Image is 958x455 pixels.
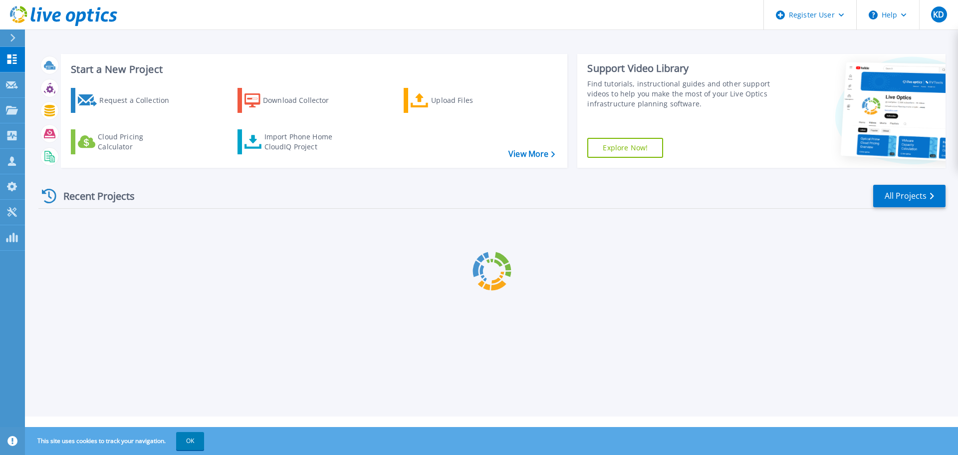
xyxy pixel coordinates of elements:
[38,184,148,208] div: Recent Projects
[27,432,204,450] span: This site uses cookies to track your navigation.
[176,432,204,450] button: OK
[431,90,511,110] div: Upload Files
[98,132,178,152] div: Cloud Pricing Calculator
[508,149,555,159] a: View More
[587,138,663,158] a: Explore Now!
[587,62,775,75] div: Support Video Library
[404,88,515,113] a: Upload Files
[587,79,775,109] div: Find tutorials, instructional guides and other support videos to help you make the most of your L...
[99,90,179,110] div: Request a Collection
[71,88,182,113] a: Request a Collection
[71,64,555,75] h3: Start a New Project
[238,88,349,113] a: Download Collector
[264,132,342,152] div: Import Phone Home CloudIQ Project
[263,90,343,110] div: Download Collector
[71,129,182,154] a: Cloud Pricing Calculator
[933,10,944,18] span: KD
[873,185,946,207] a: All Projects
